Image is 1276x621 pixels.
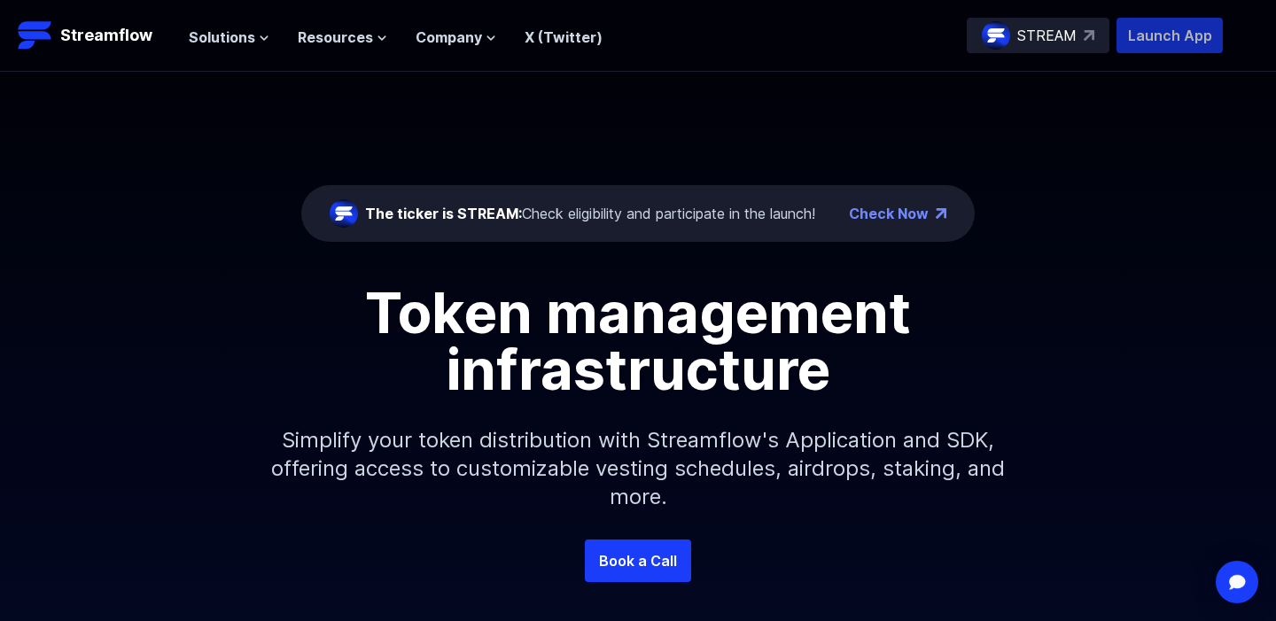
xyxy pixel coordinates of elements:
a: Book a Call [585,539,691,582]
a: Streamflow [18,18,171,53]
span: Company [416,27,482,48]
img: streamflow-logo-circle.png [982,21,1010,50]
a: Check Now [849,203,929,224]
span: The ticker is STREAM: [365,205,522,222]
button: Launch App [1116,18,1223,53]
div: Open Intercom Messenger [1216,561,1258,603]
img: top-right-arrow.svg [1084,30,1094,41]
img: Streamflow Logo [18,18,53,53]
span: Solutions [189,27,255,48]
span: Resources [298,27,373,48]
img: streamflow-logo-circle.png [330,199,358,228]
p: Simplify your token distribution with Streamflow's Application and SDK, offering access to custom... [257,398,1019,539]
img: top-right-arrow.png [936,208,946,219]
a: X (Twitter) [525,28,603,46]
button: Solutions [189,27,269,48]
a: STREAM [967,18,1109,53]
p: STREAM [1017,25,1077,46]
h1: Token management infrastructure [239,284,1037,398]
button: Resources [298,27,387,48]
div: Check eligibility and participate in the launch! [365,203,815,224]
p: Streamflow [60,23,152,48]
button: Company [416,27,496,48]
